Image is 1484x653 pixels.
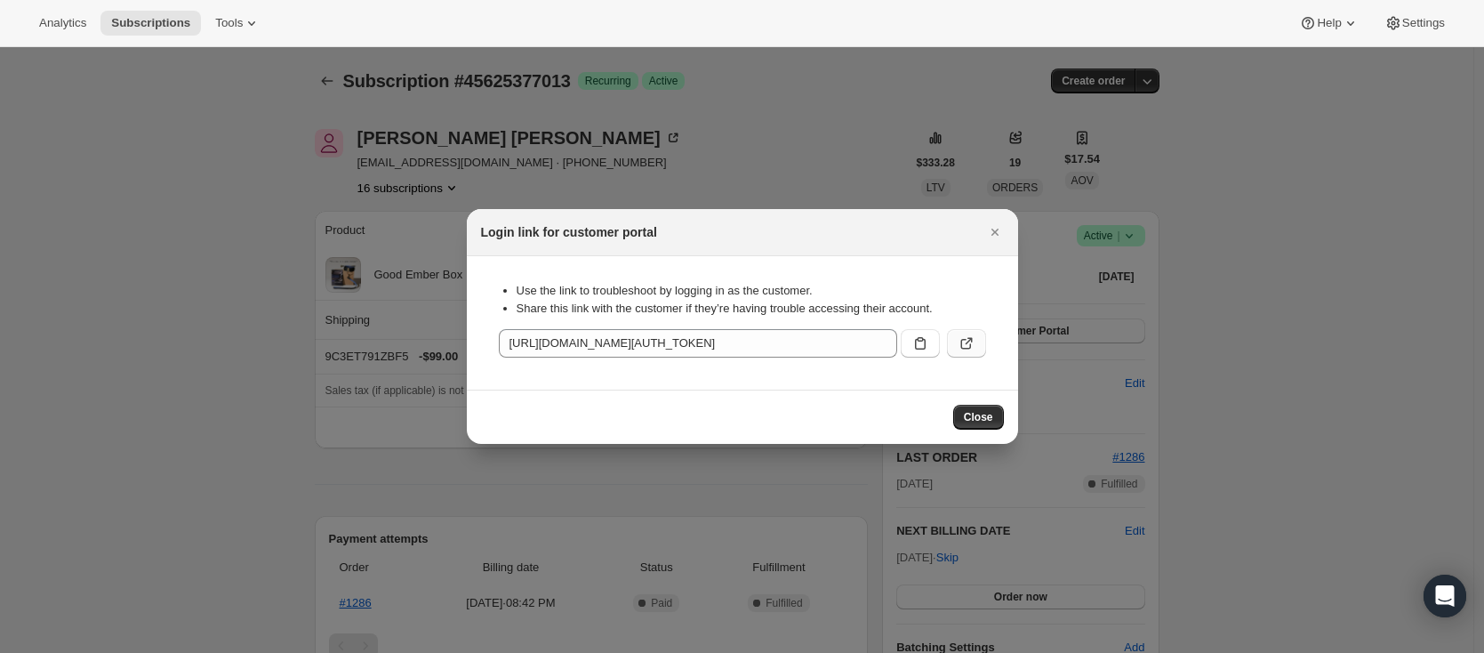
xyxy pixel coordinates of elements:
[205,11,271,36] button: Tools
[28,11,97,36] button: Analytics
[1374,11,1456,36] button: Settings
[1288,11,1369,36] button: Help
[517,300,986,318] li: Share this link with the customer if they’re having trouble accessing their account.
[517,282,986,300] li: Use the link to troubleshoot by logging in as the customer.
[953,405,1004,430] button: Close
[100,11,201,36] button: Subscriptions
[215,16,243,30] span: Tools
[983,220,1007,245] button: Close
[964,410,993,424] span: Close
[481,223,657,241] h2: Login link for customer portal
[1317,16,1341,30] span: Help
[111,16,190,30] span: Subscriptions
[1402,16,1445,30] span: Settings
[39,16,86,30] span: Analytics
[1424,575,1466,617] div: Open Intercom Messenger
